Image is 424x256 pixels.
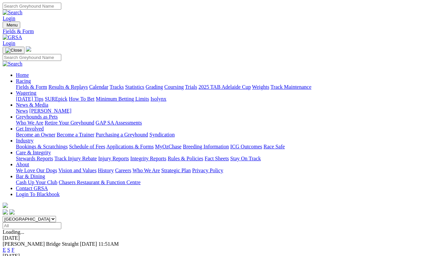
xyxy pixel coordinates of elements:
[96,120,142,126] a: GAP SA Assessments
[110,84,124,90] a: Tracks
[271,84,311,90] a: Track Maintenance
[16,168,421,174] div: About
[3,40,15,46] a: Login
[3,22,20,28] button: Toggle navigation
[16,144,68,149] a: Bookings & Scratchings
[132,168,160,173] a: Who We Are
[16,108,421,114] div: News & Media
[57,132,94,137] a: Become a Trainer
[58,168,96,173] a: Vision and Values
[12,247,15,253] a: F
[96,96,149,102] a: Minimum Betting Limits
[9,209,15,215] img: twitter.svg
[150,96,166,102] a: Isolynx
[16,96,43,102] a: [DATE] Tips
[16,120,421,126] div: Greyhounds as Pets
[3,203,8,208] img: logo-grsa-white.png
[16,90,36,96] a: Wagering
[130,156,166,161] a: Integrity Reports
[16,120,43,126] a: Who We Are
[198,84,251,90] a: 2025 TAB Adelaide Cup
[16,96,421,102] div: Wagering
[16,150,51,155] a: Care & Integrity
[69,96,95,102] a: How To Bet
[7,23,18,27] span: Menu
[106,144,154,149] a: Applications & Forms
[125,84,144,90] a: Statistics
[16,168,57,173] a: We Love Our Dogs
[16,84,421,90] div: Racing
[3,229,24,235] span: Loading...
[48,84,88,90] a: Results & Replays
[3,47,25,54] button: Toggle navigation
[16,191,60,197] a: Login To Blackbook
[185,84,197,90] a: Trials
[230,144,262,149] a: ICG Outcomes
[98,241,119,247] span: 11:51AM
[16,138,33,143] a: Industry
[3,235,421,241] div: [DATE]
[45,96,67,102] a: SUREpick
[26,46,31,52] img: logo-grsa-white.png
[16,156,421,162] div: Care & Integrity
[16,114,58,120] a: Greyhounds as Pets
[161,168,191,173] a: Strategic Plan
[16,72,29,78] a: Home
[16,126,44,131] a: Get Involved
[98,156,129,161] a: Injury Reports
[3,10,23,16] img: Search
[98,168,114,173] a: History
[16,179,57,185] a: Cash Up Your Club
[16,108,28,114] a: News
[3,247,6,253] a: E
[168,156,203,161] a: Rules & Policies
[252,84,269,90] a: Weights
[16,185,48,191] a: Contact GRSA
[3,61,23,67] img: Search
[3,241,79,247] span: [PERSON_NAME] Bridge Straight
[16,162,29,167] a: About
[263,144,285,149] a: Race Safe
[59,179,140,185] a: Chasers Restaurant & Function Centre
[183,144,229,149] a: Breeding Information
[155,144,182,149] a: MyOzChase
[96,132,148,137] a: Purchasing a Greyhound
[3,3,61,10] input: Search
[54,156,97,161] a: Track Injury Rebate
[149,132,175,137] a: Syndication
[45,120,94,126] a: Retire Your Greyhound
[205,156,229,161] a: Fact Sheets
[192,168,223,173] a: Privacy Policy
[3,222,61,229] input: Select date
[16,132,55,137] a: Become an Owner
[89,84,108,90] a: Calendar
[16,174,45,179] a: Bar & Dining
[16,78,31,84] a: Racing
[3,54,61,61] input: Search
[146,84,163,90] a: Grading
[3,34,22,40] img: GRSA
[16,132,421,138] div: Get Involved
[3,28,421,34] a: Fields & Form
[7,247,10,253] a: S
[3,16,15,21] a: Login
[16,179,421,185] div: Bar & Dining
[80,241,97,247] span: [DATE]
[16,144,421,150] div: Industry
[29,108,71,114] a: [PERSON_NAME]
[16,84,47,90] a: Fields & Form
[164,84,184,90] a: Coursing
[69,144,105,149] a: Schedule of Fees
[3,209,8,215] img: facebook.svg
[230,156,261,161] a: Stay On Track
[115,168,131,173] a: Careers
[5,48,22,53] img: Close
[16,102,48,108] a: News & Media
[16,156,53,161] a: Stewards Reports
